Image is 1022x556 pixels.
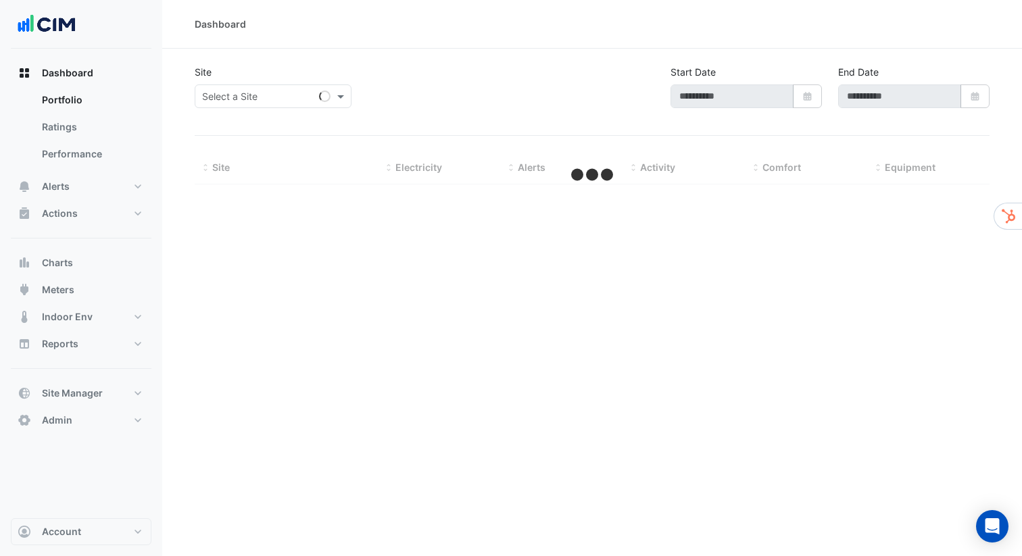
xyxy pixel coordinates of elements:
app-icon: Reports [18,337,31,351]
span: Comfort [762,161,801,173]
label: Start Date [671,65,716,79]
span: Activity [640,161,675,173]
a: Ratings [31,113,151,141]
button: Dashboard [11,59,151,86]
label: Site [195,65,212,79]
button: Admin [11,407,151,434]
span: Site [212,161,230,173]
span: Reports [42,337,78,351]
button: Meters [11,276,151,303]
label: End Date [838,65,879,79]
app-icon: Alerts [18,180,31,193]
a: Performance [31,141,151,168]
span: Actions [42,207,78,220]
span: Charts [42,256,73,270]
app-icon: Indoor Env [18,310,31,324]
button: Alerts [11,173,151,200]
span: Admin [42,413,72,427]
span: Meters [42,283,74,297]
button: Charts [11,249,151,276]
button: Indoor Env [11,303,151,330]
span: Alerts [42,180,70,193]
span: Site Manager [42,386,103,400]
app-icon: Dashboard [18,66,31,80]
div: Open Intercom Messenger [976,510,1008,542]
span: Electricity [395,161,442,173]
app-icon: Site Manager [18,386,31,400]
span: Account [42,525,81,538]
a: Portfolio [31,86,151,113]
button: Actions [11,200,151,227]
button: Account [11,518,151,545]
span: Equipment [885,161,935,173]
img: Company Logo [16,11,77,38]
div: Dashboard [195,17,246,31]
span: Indoor Env [42,310,93,324]
div: Dashboard [11,86,151,173]
app-icon: Admin [18,413,31,427]
button: Reports [11,330,151,357]
app-icon: Charts [18,256,31,270]
app-icon: Meters [18,283,31,297]
button: Site Manager [11,380,151,407]
span: Alerts [518,161,545,173]
span: Dashboard [42,66,93,80]
app-icon: Actions [18,207,31,220]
